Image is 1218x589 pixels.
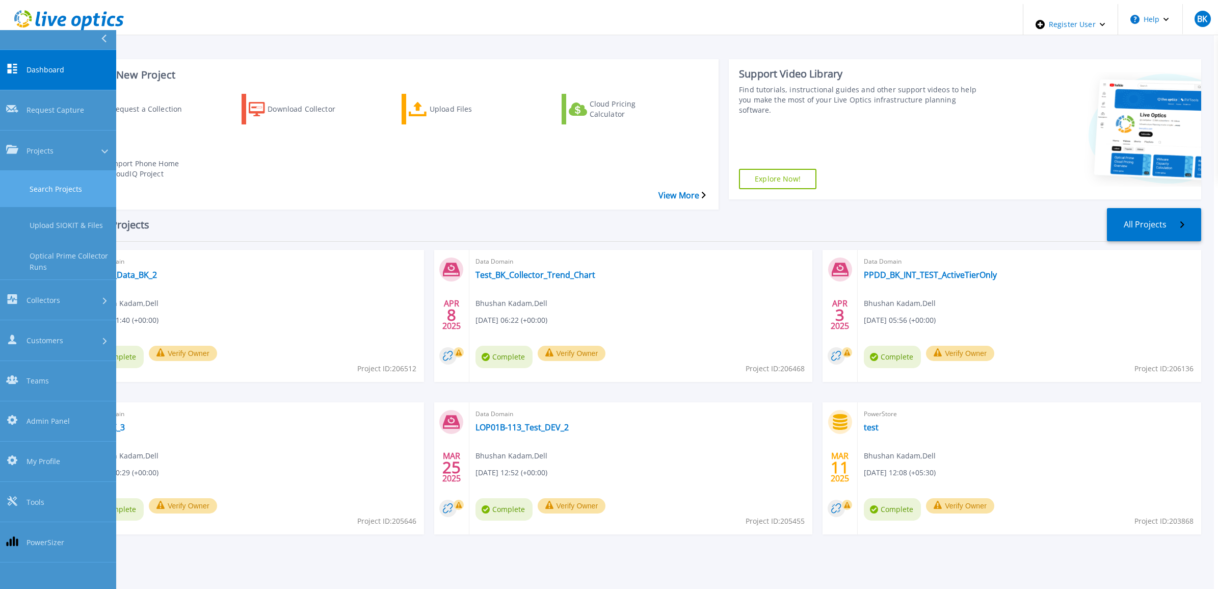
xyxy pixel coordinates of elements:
span: Complete [864,346,921,368]
a: Explore Now! [739,169,816,189]
h3: Start a New Project [82,69,705,81]
div: Find tutorials, instructional guides and other support videos to help you make the most of your L... [739,85,983,115]
span: Bhushan Kadam , Dell [475,450,547,462]
a: Upload Files [402,94,525,124]
div: Upload Files [430,96,511,122]
span: Collectors [27,295,60,305]
a: Download Collector [242,94,365,124]
span: [DATE] 12:52 (+00:00) [475,467,547,478]
div: Request a Collection [111,96,192,122]
span: 8 [447,311,456,319]
div: Download Collector [268,96,349,122]
span: Bhushan Kadam , Dell [87,298,158,309]
div: Support Video Library [739,67,983,81]
span: [DATE] 10:29 (+00:00) [87,467,158,478]
a: Cloud Pricing Calculator [562,94,685,124]
span: Projects [27,145,54,156]
span: Data Domain [475,256,807,267]
span: Admin Panel [27,416,70,426]
div: Cloud Pricing Calculator [590,96,671,122]
span: Data Domain [87,408,418,420]
span: Project ID: 205646 [357,516,416,527]
span: [DATE] 05:56 (+00:00) [864,315,936,326]
span: Bhushan Kadam , Dell [864,450,936,462]
span: Bhushan Kadam , Dell [864,298,936,309]
button: Verify Owner [926,346,994,361]
div: MAR 2025 [830,449,850,486]
span: Project ID: 205455 [746,516,805,527]
button: Help [1118,4,1182,35]
a: Request a Collection [82,94,205,124]
span: 25 [442,463,461,472]
span: PowerSizer [27,537,64,548]
button: Verify Owner [538,346,606,361]
span: Data Domain [475,408,807,420]
span: Teams [27,375,49,386]
div: APR 2025 [830,296,850,334]
button: Verify Owner [926,498,994,514]
span: Complete [864,498,921,521]
button: Verify Owner [149,346,217,361]
span: Project ID: 203868 [1134,516,1194,527]
span: Customers [27,335,63,346]
button: Verify Owner [538,498,606,514]
span: [DATE] 06:22 (+00:00) [475,315,547,326]
a: LOP01B-113_Test_DEV_2 [475,422,569,432]
span: PowerStore [864,408,1195,420]
span: Bhushan Kadam , Dell [87,450,158,462]
span: Data Domain [864,256,1195,267]
span: Complete [475,346,533,368]
a: All Projects [1107,208,1201,241]
span: 11 [831,463,849,472]
button: Verify Owner [149,498,217,514]
a: View More [658,191,706,200]
div: APR 2025 [442,296,461,334]
span: 3 [835,311,844,319]
a: Report_Data_BK_2 [87,270,157,280]
span: My Profile [27,456,60,467]
a: test [864,422,879,432]
span: Dashboard [27,64,64,75]
div: Register User [1023,4,1118,45]
span: [DATE] 12:08 (+05:30) [864,467,936,478]
span: Data Domain [87,256,418,267]
span: Project ID: 206512 [357,363,416,374]
span: Request Capture [27,105,84,116]
span: Project ID: 206136 [1134,363,1194,374]
div: Import Phone Home CloudIQ Project [110,156,191,182]
a: Test_BK_Collector_Trend_Chart [475,270,595,280]
div: MAR 2025 [442,449,461,486]
span: Bhushan Kadam , Dell [475,298,547,309]
a: PPDD_BK_INT_TEST_ActiveTierOnly [864,270,997,280]
span: Complete [475,498,533,521]
span: BK [1197,15,1207,23]
span: [DATE] 11:40 (+00:00) [87,315,158,326]
span: Tools [27,497,44,507]
span: Project ID: 206468 [746,363,805,374]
